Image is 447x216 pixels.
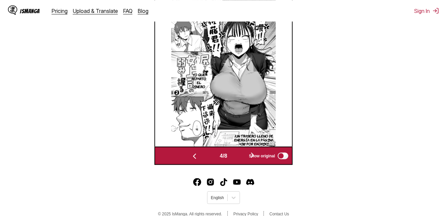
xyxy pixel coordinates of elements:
img: Previous page [191,152,198,160]
p: ¡Un trasero lleno de energía en la página 43!!! por ekohiki [232,132,276,147]
a: TikTok [220,178,228,186]
span: Show original [249,153,275,158]
a: Instagram [206,178,214,186]
a: Facebook [193,178,201,186]
a: Contact Us [269,211,289,216]
input: Show original [278,152,288,159]
img: IsManga Facebook [193,178,201,186]
a: Upload & Translate [73,7,118,14]
a: Youtube [233,178,241,186]
img: Sign out [432,7,439,14]
span: © 2025 IsManga. All rights reserved. [158,211,222,216]
button: Sign In [414,7,439,14]
a: Blog [138,7,148,14]
p: Yo que reparto el dinero [190,71,207,89]
a: FAQ [123,7,133,14]
a: Privacy Policy [233,211,258,216]
img: IsManga Instagram [206,178,214,186]
img: IsManga Logo [8,5,17,15]
a: IsManga LogoIsManga [8,5,52,16]
input: Select language [211,195,212,200]
img: IsManga Discord [246,178,254,186]
a: Pricing [52,7,68,14]
div: IsManga [20,8,40,14]
a: Discord [246,178,254,186]
img: IsManga TikTok [220,178,228,186]
span: 4 / 8 [220,153,227,159]
img: IsManga YouTube [233,178,241,186]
